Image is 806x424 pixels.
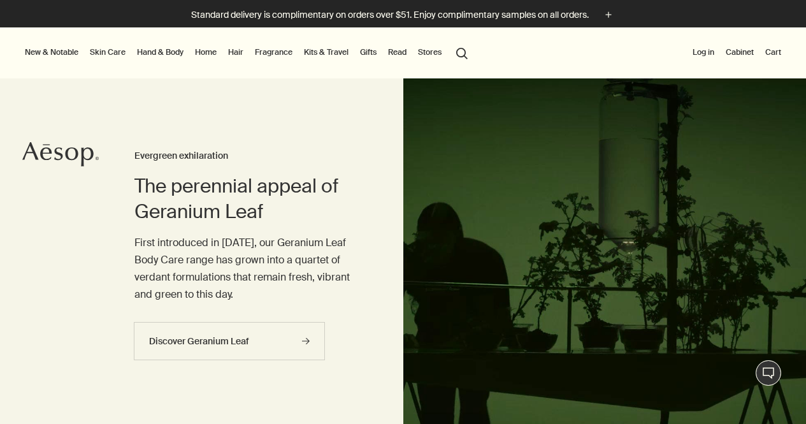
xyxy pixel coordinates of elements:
[134,234,352,303] p: First introduced in [DATE], our Geranium Leaf Body Care range has grown into a quartet of verdant...
[87,45,128,60] a: Skin Care
[690,27,784,78] nav: supplementary
[22,142,99,170] a: Aesop
[134,149,352,164] h3: Evergreen exhilaration
[763,45,784,60] button: Cart
[192,45,219,60] a: Home
[134,173,352,224] h2: The perennial appeal of Geranium Leaf
[450,40,473,64] button: Open search
[723,45,756,60] a: Cabinet
[22,27,473,78] nav: primary
[134,45,186,60] a: Hand & Body
[385,45,409,60] a: Read
[756,360,781,386] button: Live Assistance
[252,45,295,60] a: Fragrance
[134,322,325,360] a: Discover Geranium Leaf
[22,45,81,60] button: New & Notable
[415,45,444,60] button: Stores
[191,8,615,22] button: Standard delivery is complimentary on orders over $51. Enjoy complimentary samples on all orders.
[357,45,379,60] a: Gifts
[22,142,99,167] svg: Aesop
[301,45,351,60] a: Kits & Travel
[690,45,717,60] button: Log in
[191,8,589,22] p: Standard delivery is complimentary on orders over $51. Enjoy complimentary samples on all orders.
[226,45,246,60] a: Hair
